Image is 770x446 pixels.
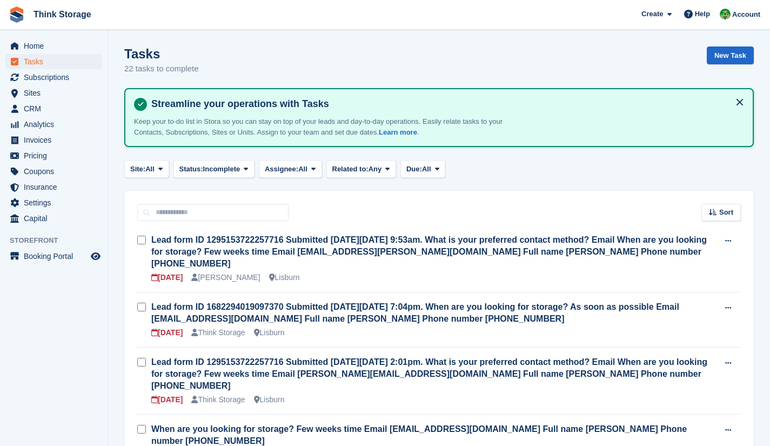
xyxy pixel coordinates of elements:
[151,327,183,338] div: [DATE]
[151,357,707,390] a: Lead form ID 1295153722257716 Submitted [DATE][DATE] 2:01pm. What is your preferred contact metho...
[732,9,760,20] span: Account
[24,211,89,226] span: Capital
[130,164,145,175] span: Site:
[269,272,300,283] div: Lisburn
[24,132,89,148] span: Invoices
[707,46,754,64] a: New Task
[5,117,102,132] a: menu
[151,302,679,323] a: Lead form ID 1682294019097370 Submitted [DATE][DATE] 7:04pm. When are you looking for storage? As...
[10,235,108,246] span: Storefront
[29,5,96,23] a: Think Storage
[24,179,89,195] span: Insurance
[24,164,89,179] span: Coupons
[124,63,199,75] p: 22 tasks to complete
[5,70,102,85] a: menu
[89,250,102,263] a: Preview store
[24,101,89,116] span: CRM
[719,207,733,218] span: Sort
[179,164,203,175] span: Status:
[265,164,298,175] span: Assignee:
[24,54,89,69] span: Tasks
[5,164,102,179] a: menu
[400,160,445,178] button: Due: All
[369,164,382,175] span: Any
[124,160,169,178] button: Site: All
[641,9,663,19] span: Create
[24,117,89,132] span: Analytics
[203,164,240,175] span: Incomplete
[24,249,89,264] span: Booking Portal
[24,85,89,101] span: Sites
[5,148,102,163] a: menu
[720,9,731,19] img: Sarah Mackie
[24,148,89,163] span: Pricing
[5,249,102,264] a: menu
[134,116,512,137] p: Keep your to-do list in Stora so you can stay on top of your leads and day-to-day operations. Eas...
[5,85,102,101] a: menu
[191,327,245,338] div: Think Storage
[259,160,322,178] button: Assignee: All
[145,164,155,175] span: All
[332,164,369,175] span: Related to:
[173,160,255,178] button: Status: Incomplete
[5,179,102,195] a: menu
[151,272,183,283] div: [DATE]
[254,394,285,405] div: Lisburn
[5,101,102,116] a: menu
[151,424,687,445] a: When are you looking for storage? Few weeks time Email [EMAIL_ADDRESS][DOMAIN_NAME] Full name [PE...
[695,9,710,19] span: Help
[326,160,396,178] button: Related to: Any
[124,46,199,61] h1: Tasks
[422,164,431,175] span: All
[191,272,260,283] div: [PERSON_NAME]
[191,394,245,405] div: Think Storage
[5,54,102,69] a: menu
[298,164,307,175] span: All
[5,211,102,226] a: menu
[9,6,25,23] img: stora-icon-8386f47178a22dfd0bd8f6a31ec36ba5ce8667c1dd55bd0f319d3a0aa187defe.svg
[151,235,707,268] a: Lead form ID 1295153722257716 Submitted [DATE][DATE] 9:53am. What is your preferred contact metho...
[406,164,422,175] span: Due:
[5,38,102,54] a: menu
[5,195,102,210] a: menu
[24,70,89,85] span: Subscriptions
[151,394,183,405] div: [DATE]
[147,98,744,110] h4: Streamline your operations with Tasks
[254,327,285,338] div: Lisburn
[24,38,89,54] span: Home
[379,128,417,136] a: Learn more
[24,195,89,210] span: Settings
[5,132,102,148] a: menu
